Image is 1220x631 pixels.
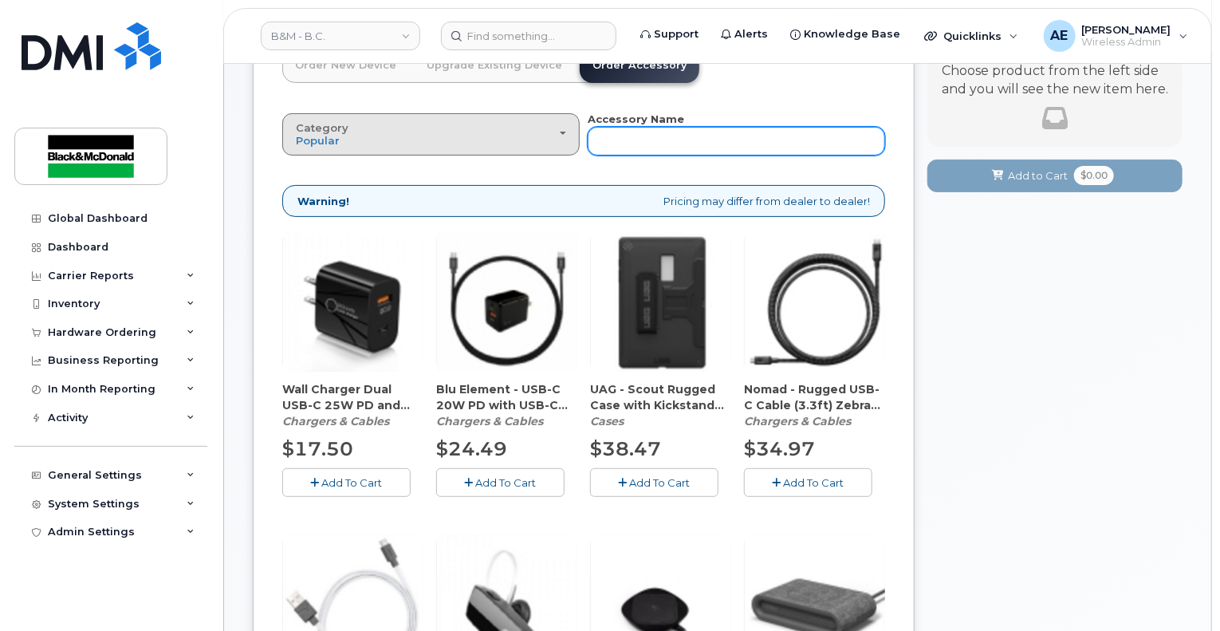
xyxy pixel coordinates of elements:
[779,18,911,50] a: Knowledge Base
[1082,36,1171,49] span: Wireless Admin
[436,437,507,460] span: $24.49
[1051,26,1068,45] span: AE
[590,381,731,429] div: UAG - Scout Rugged Case with Kickstand Samsung Galaxy Tab A9+ - Black (CACTBE000128)
[476,476,537,489] span: Add To Cart
[590,414,624,428] em: Cases
[744,468,872,496] button: Add To Cart
[654,26,699,42] span: Support
[437,231,577,372] img: accessory36347.JPG
[436,381,577,429] div: Blu Element - USB-C 20W PD with USB-C Cable 4ft Wall Charger - Black (CAHCPZ000096)
[913,20,1029,52] div: Quicklinks
[297,194,349,209] strong: Warning!
[710,18,779,50] a: Alerts
[744,381,885,429] div: Nomad - Rugged USB-C Cable (3.3ft) Zebra (CAMIBE000170)
[629,18,710,50] a: Support
[590,468,718,496] button: Add To Cart
[322,476,383,489] span: Add To Cart
[282,381,423,429] div: Wall Charger Dual USB-C 25W PD and USB-A Bulk (For Samsung) - Black (CAHCBE000093)
[580,48,699,83] a: Order Accessory
[296,134,340,147] span: Popular
[588,112,684,125] strong: Accessory Name
[591,231,731,372] img: accessory36986.JPG
[282,381,423,413] span: Wall Charger Dual USB-C 25W PD and USB-A Bulk (For Samsung) - Black (CAHCBE000093)
[943,30,1002,42] span: Quicklinks
[282,414,389,428] em: Chargers & Cables
[436,381,577,413] span: Blu Element - USB-C 20W PD with USB-C Cable 4ft Wall Charger - Black (CAHCPZ000096)
[734,26,768,42] span: Alerts
[282,185,885,218] div: Pricing may differ from dealer to dealer!
[282,468,411,496] button: Add To Cart
[1008,168,1068,183] span: Add to Cart
[414,48,575,83] a: Upgrade Existing Device
[744,381,885,413] span: Nomad - Rugged USB-C Cable (3.3ft) Zebra (CAMIBE000170)
[261,22,420,50] a: B&M - B.C.
[436,468,565,496] button: Add To Cart
[283,231,423,372] img: accessory36907.JPG
[744,437,815,460] span: $34.97
[804,26,900,42] span: Knowledge Base
[1033,20,1199,52] div: Angelica Emnacen
[441,22,616,50] input: Find something...
[296,121,348,134] span: Category
[590,381,731,413] span: UAG - Scout Rugged Case with Kickstand Samsung Galaxy Tab A9+ - Black (CACTBE000128)
[630,476,691,489] span: Add To Cart
[282,48,409,83] a: Order New Device
[282,437,353,460] span: $17.50
[436,414,543,428] em: Chargers & Cables
[784,476,844,489] span: Add To Cart
[745,231,885,372] img: accessory36548.JPG
[1082,23,1171,36] span: [PERSON_NAME]
[590,437,661,460] span: $38.47
[942,62,1168,99] p: Choose product from the left side and you will see the new item here.
[1074,166,1114,185] span: $0.00
[744,414,851,428] em: Chargers & Cables
[282,113,580,155] button: Category Popular
[927,160,1183,192] button: Add to Cart $0.00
